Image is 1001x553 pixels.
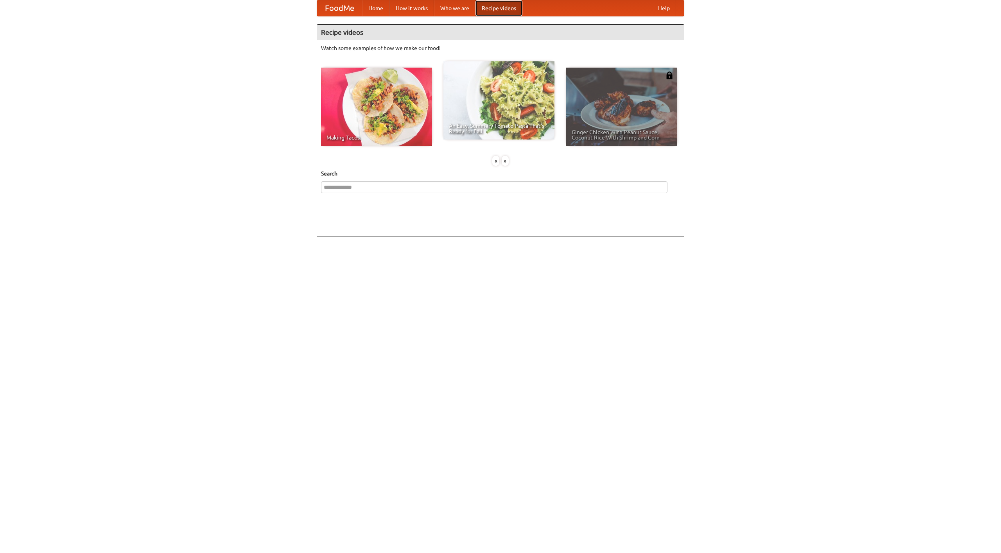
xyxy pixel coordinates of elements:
a: Making Tacos [321,68,432,146]
a: Recipe videos [475,0,522,16]
a: Help [652,0,676,16]
a: FoodMe [317,0,362,16]
div: » [502,156,509,166]
p: Watch some examples of how we make our food! [321,44,680,52]
span: Making Tacos [326,135,427,140]
a: Home [362,0,389,16]
a: An Easy, Summery Tomato Pasta That's Ready for Fall [443,61,554,140]
img: 483408.png [666,72,673,79]
a: Who we are [434,0,475,16]
a: How it works [389,0,434,16]
h5: Search [321,170,680,177]
h4: Recipe videos [317,25,684,40]
span: An Easy, Summery Tomato Pasta That's Ready for Fall [449,123,549,134]
div: « [492,156,499,166]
